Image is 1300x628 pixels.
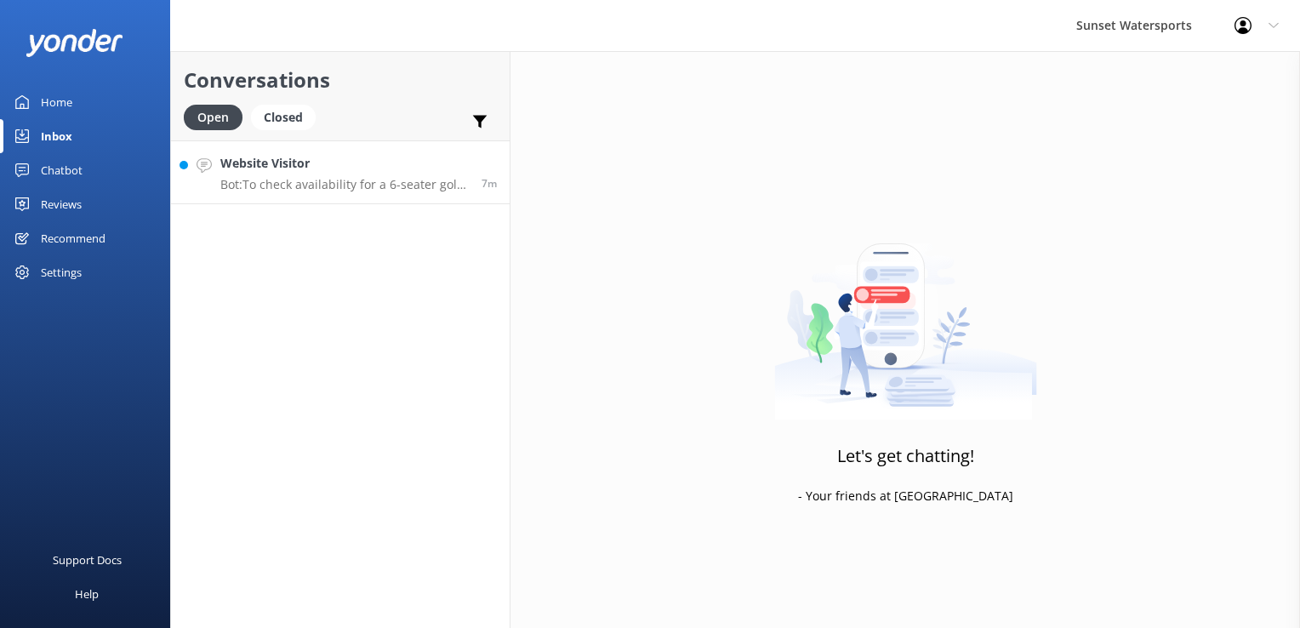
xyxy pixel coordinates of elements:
img: yonder-white-logo.png [26,29,123,57]
h3: Let's get chatting! [837,442,974,470]
a: Closed [251,107,324,126]
a: Open [184,107,251,126]
div: Open [184,105,242,130]
p: - Your friends at [GEOGRAPHIC_DATA] [798,487,1013,505]
div: Settings [41,255,82,289]
div: Reviews [41,187,82,221]
a: Website VisitorBot:To check availability for a 6-seater golf cart rental, please give our office ... [171,140,510,204]
h4: Website Visitor [220,154,469,173]
div: Support Docs [53,543,122,577]
div: Closed [251,105,316,130]
div: Recommend [41,221,105,255]
span: Sep 17 2025 07:40am (UTC -05:00) America/Cancun [482,176,497,191]
div: Chatbot [41,153,83,187]
h2: Conversations [184,64,497,96]
img: artwork of a man stealing a conversation from at giant smartphone [774,208,1037,420]
div: Inbox [41,119,72,153]
div: Help [75,577,99,611]
p: Bot: To check availability for a 6-seater golf cart rental, please give our office a call at [PHO... [220,177,469,192]
div: Home [41,85,72,119]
